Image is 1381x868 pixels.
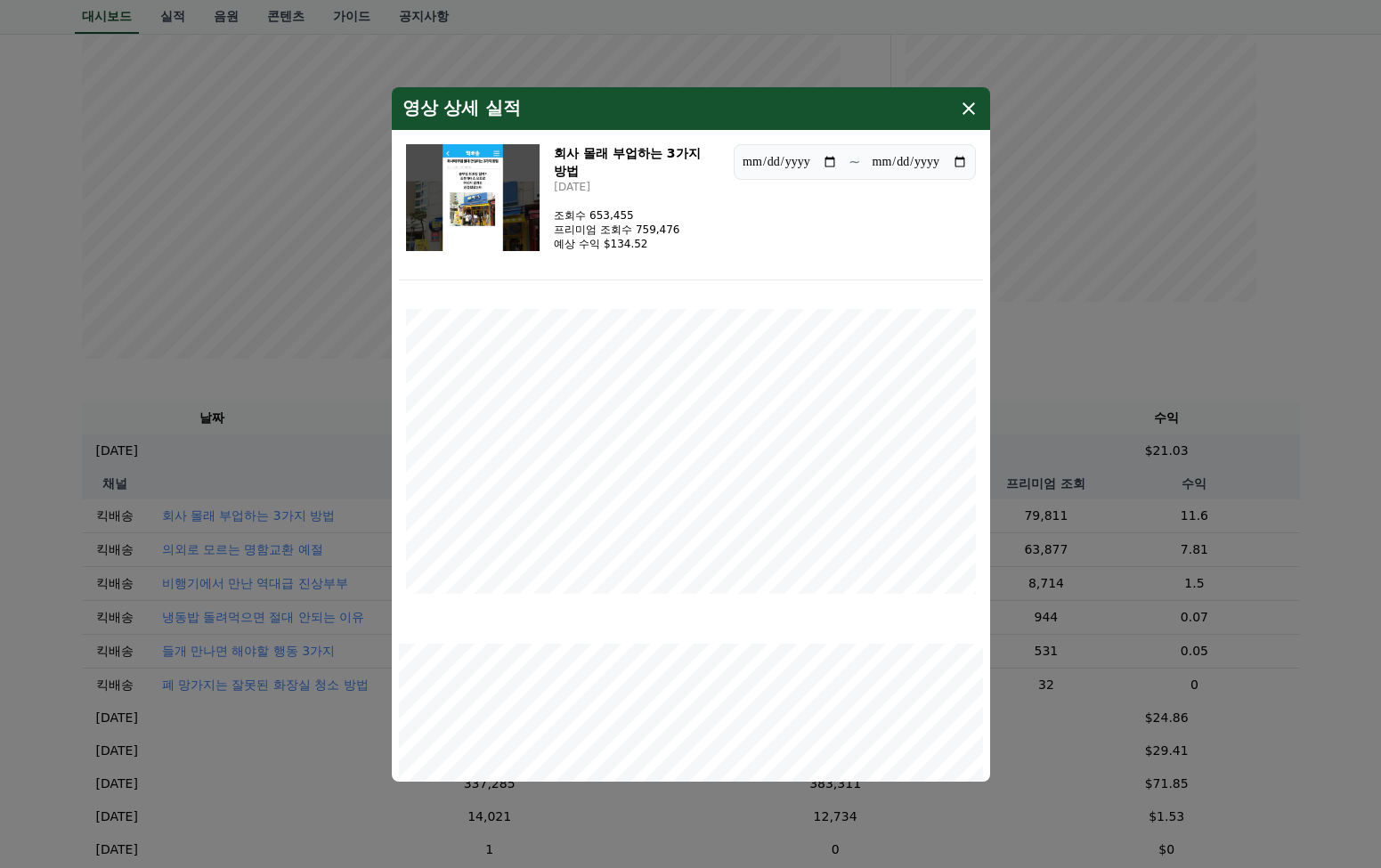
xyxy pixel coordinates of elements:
[554,180,719,194] p: [DATE]
[406,144,540,251] img: 회사 몰래 부업하는 3가지 방법
[554,208,679,223] p: 조회수 653,455
[554,237,679,251] p: 예상 수익 $134.52
[402,98,522,119] h4: 영상 상세 실적
[392,87,990,782] div: modal
[849,151,860,173] p: ~
[554,223,679,237] p: 프리미엄 조회수 759,476
[554,144,719,180] h3: 회사 몰래 부업하는 3가지 방법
